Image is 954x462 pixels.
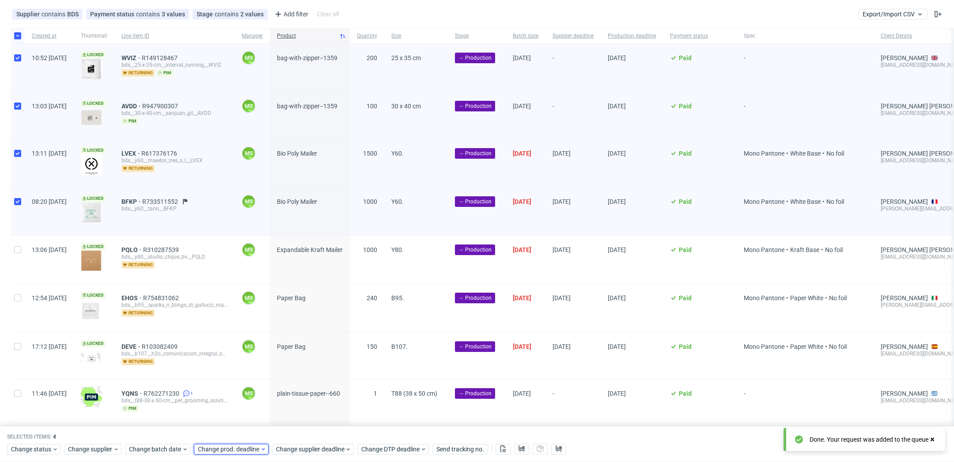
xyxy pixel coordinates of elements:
span: Supplier deadline [553,32,594,40]
span: 25 x 35 cm [391,54,421,61]
span: Send tracking no. [436,446,484,452]
span: Kraft Base [790,246,819,253]
span: Locked [81,243,106,250]
a: R947900307 [142,103,180,110]
div: bds__t88-38-x-50-cm__pet_grooming_solutions_l_p__YQNS [121,397,227,404]
span: Stage [455,32,499,40]
figcaption: MS [242,244,255,256]
span: pim [121,118,138,125]
div: bds__y60__maedor_tres_s_l__LVEX [121,157,227,164]
span: [DATE] [553,246,571,253]
span: 12:54 [DATE] [32,294,67,302]
span: Paid [679,103,692,110]
a: R754831062 [143,294,181,302]
figcaption: MS [242,387,255,400]
span: 17:12 [DATE] [32,343,67,350]
span: 100 [367,103,377,110]
span: Locked [81,340,106,347]
span: Quantity [357,32,377,40]
span: returning [121,358,155,365]
a: PQLO [121,246,143,253]
span: Change batch date [129,445,182,454]
span: Y80. [391,246,404,253]
span: YQNS [121,390,144,397]
div: bds__25-x-35-cm__interval_running__WVIZ [121,61,227,69]
a: DEVE [121,343,142,350]
span: No foil [829,343,847,350]
span: Change supplier deadline [276,445,345,454]
span: Paid [679,150,692,157]
span: → Production [458,294,492,302]
span: • [784,150,790,157]
span: R733511552 [142,198,180,205]
span: • [784,246,790,253]
span: pim [121,405,138,412]
span: 150 [367,343,377,350]
span: bag-with-zipper--1359 [277,103,337,110]
span: • [784,343,790,350]
span: LVEX [121,150,141,157]
a: [PERSON_NAME] [881,54,928,61]
div: bds__y80__studio_clique_bv__PQLO [121,253,227,260]
span: [DATE] [513,390,531,397]
span: [DATE] [553,150,571,157]
img: data [81,353,102,363]
a: AVDD [121,103,142,110]
span: Line item ID [121,32,227,40]
span: • [823,343,829,350]
span: White Base [790,150,821,157]
span: Bio Poly Mailer [277,198,317,205]
div: Add filter [271,7,310,21]
img: version_two_editor_design.png [81,202,102,223]
span: Batch date [513,32,538,40]
span: [DATE] [608,54,626,61]
a: EHOS [121,294,143,302]
div: BDS [67,11,79,18]
span: Mono Pantone [744,246,784,253]
div: bds__b95__sparks_n_blings_di_gallucci_margherita__EHOS [121,302,227,309]
a: R762271230 [144,390,181,397]
span: Thumbnail [81,32,107,40]
figcaption: MS [242,340,255,353]
div: 2 values [240,11,264,18]
span: Mono Pantone [744,343,784,350]
span: Change status [11,445,52,454]
span: - [553,54,594,81]
span: → Production [458,246,492,254]
span: returning [121,69,155,76]
span: 4 [53,434,56,440]
span: bag-with-zipper--1359 [277,54,337,61]
span: Locked [81,292,106,299]
span: Locked [81,147,106,154]
span: returning [121,309,155,317]
span: Mono Pantone [744,294,784,302]
span: 200 [367,54,377,61]
span: 1 [374,390,377,397]
span: 30 x 40 cm [391,103,421,110]
span: returning [121,165,155,172]
span: No foil [826,198,844,205]
span: Spec [744,32,867,40]
a: BFKP [121,198,142,205]
span: Locked [81,51,106,58]
span: • [821,198,826,205]
figcaption: MS [242,147,255,160]
span: [DATE] [608,390,626,397]
div: bds__b107__h2o_comunicacion_integral_s_l__DEVE [121,350,227,357]
span: → Production [458,198,492,206]
span: 1000 [363,198,377,205]
span: pim [156,69,173,76]
span: T88 (38 x 50 cm) [391,390,437,397]
span: contains [215,11,240,18]
span: Change supplier [68,445,113,454]
span: 1500 [363,150,377,157]
span: B95. [391,294,404,302]
span: Paid [679,198,692,205]
span: Size [391,32,441,40]
span: [DATE] [513,246,531,253]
